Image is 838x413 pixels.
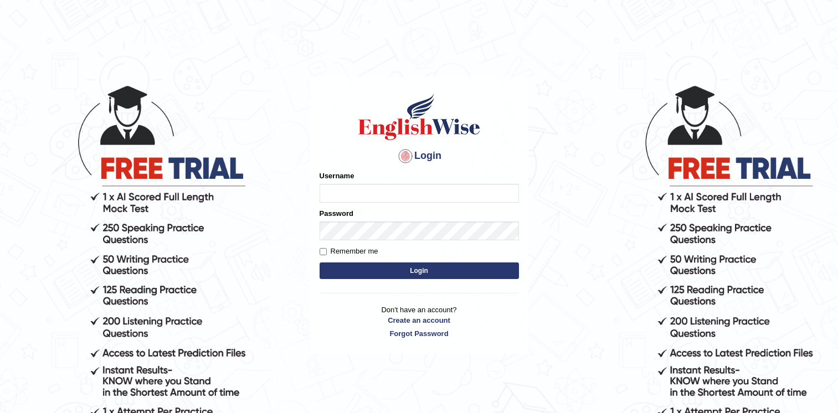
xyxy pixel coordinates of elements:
[320,171,354,181] label: Username
[320,304,519,339] p: Don't have an account?
[320,315,519,326] a: Create an account
[320,248,327,255] input: Remember me
[320,262,519,279] button: Login
[320,328,519,339] a: Forgot Password
[356,92,482,142] img: Logo of English Wise sign in for intelligent practice with AI
[320,246,378,257] label: Remember me
[320,208,353,219] label: Password
[320,147,519,165] h4: Login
